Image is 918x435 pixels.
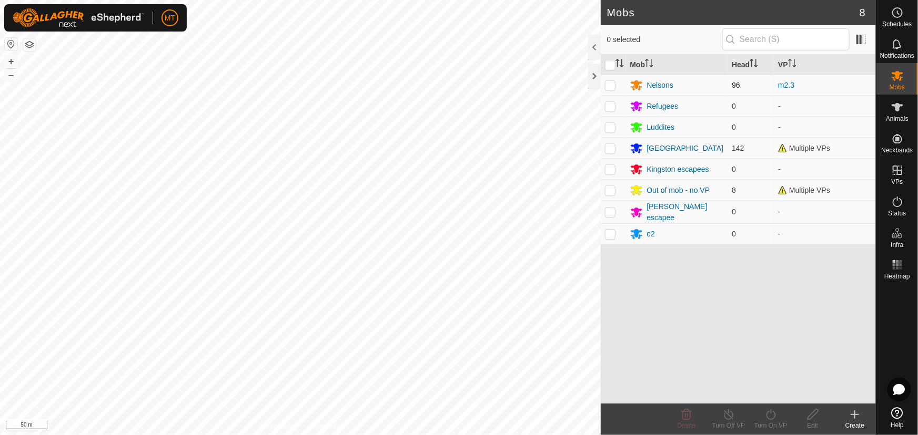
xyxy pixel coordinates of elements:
[750,60,758,69] p-sorticon: Activate to sort
[647,229,655,240] div: e2
[778,144,830,152] span: Multiple VPs
[774,55,876,75] th: VP
[788,60,796,69] p-sorticon: Activate to sort
[891,242,903,248] span: Infra
[616,60,624,69] p-sorticon: Activate to sort
[732,123,736,131] span: 0
[310,421,341,431] a: Contact Us
[890,84,905,90] span: Mobs
[774,96,876,117] td: -
[882,21,912,27] span: Schedules
[880,53,914,59] span: Notifications
[834,421,876,430] div: Create
[732,186,736,194] span: 8
[860,5,865,20] span: 8
[23,38,36,51] button: Map Layers
[891,179,903,185] span: VPs
[881,147,913,153] span: Neckbands
[165,13,175,24] span: MT
[732,102,736,110] span: 0
[778,81,794,89] a: m2.3
[5,69,17,81] button: –
[774,117,876,138] td: -
[732,208,736,216] span: 0
[732,81,740,89] span: 96
[876,403,918,432] a: Help
[647,80,674,91] div: Nelsons
[607,34,722,45] span: 0 selected
[792,421,834,430] div: Edit
[678,422,696,429] span: Delete
[5,38,17,50] button: Reset Map
[647,101,679,112] div: Refugees
[607,6,860,19] h2: Mobs
[626,55,728,75] th: Mob
[732,165,736,173] span: 0
[722,28,850,50] input: Search (S)
[774,159,876,180] td: -
[645,60,653,69] p-sorticon: Activate to sort
[647,164,709,175] div: Kingston escapees
[5,55,17,68] button: +
[774,201,876,223] td: -
[647,122,675,133] div: Luddites
[888,210,906,216] span: Status
[886,116,909,122] span: Animals
[750,421,792,430] div: Turn On VP
[259,421,298,431] a: Privacy Policy
[732,144,744,152] span: 142
[647,185,710,196] div: Out of mob - no VP
[778,186,830,194] span: Multiple VPs
[732,230,736,238] span: 0
[13,8,144,27] img: Gallagher Logo
[708,421,750,430] div: Turn Off VP
[884,273,910,279] span: Heatmap
[728,55,774,75] th: Head
[647,143,724,154] div: [GEOGRAPHIC_DATA]
[647,201,724,223] div: [PERSON_NAME] escapee
[891,422,904,428] span: Help
[774,223,876,244] td: -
